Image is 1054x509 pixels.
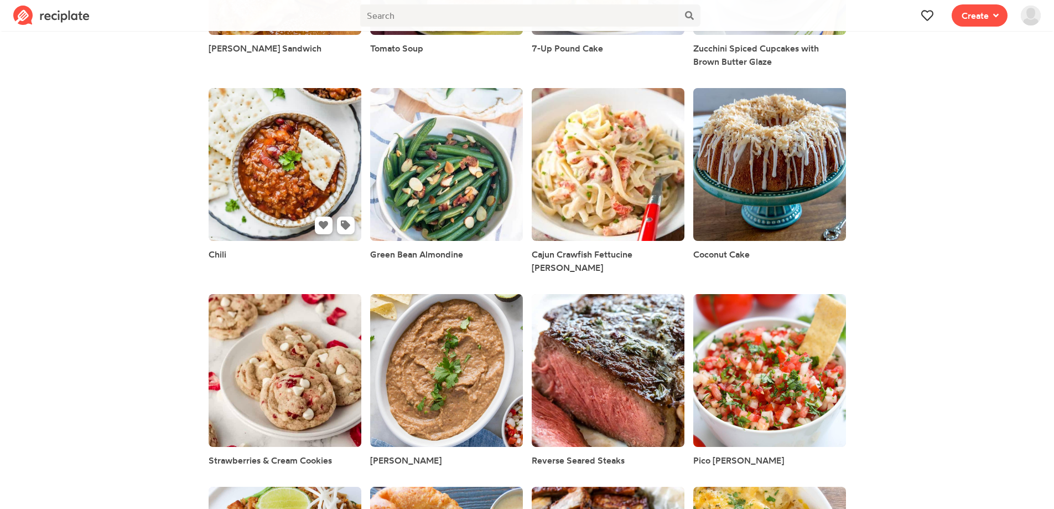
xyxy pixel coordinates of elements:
span: Chili [209,249,226,260]
a: Chili [209,248,226,261]
span: Green Bean Almondine [370,249,463,260]
a: [PERSON_NAME] Sandwich [209,42,321,55]
input: Search [360,4,678,27]
span: Strawberries & Cream Cookies [209,455,332,466]
span: Pico [PERSON_NAME] [693,455,784,466]
span: Zucchini Spiced Cupcakes with Brown Butter Glaze [693,43,819,67]
a: Zucchini Spiced Cupcakes with Brown Butter Glaze [693,42,846,68]
span: Cajun Crawfish Fettucine [PERSON_NAME] [532,249,632,273]
span: [PERSON_NAME] [370,455,442,466]
a: 7-Up Pound Cake [532,42,603,55]
span: Create [962,9,989,22]
a: Tomato Soup [370,42,423,55]
a: [PERSON_NAME] [370,454,442,467]
span: [PERSON_NAME] Sandwich [209,43,321,54]
span: 7-Up Pound Cake [532,43,603,54]
a: Coconut Cake [693,248,750,261]
a: Strawberries & Cream Cookies [209,454,332,467]
a: Reverse Seared Steaks [532,454,625,467]
img: User's avatar [1021,6,1041,25]
span: Tomato Soup [370,43,423,54]
img: Reciplate [13,6,90,25]
a: Cajun Crawfish Fettucine [PERSON_NAME] [532,248,684,274]
span: Coconut Cake [693,249,750,260]
span: Reverse Seared Steaks [532,455,625,466]
button: Create [952,4,1008,27]
a: Green Bean Almondine [370,248,463,261]
a: Pico [PERSON_NAME] [693,454,784,467]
